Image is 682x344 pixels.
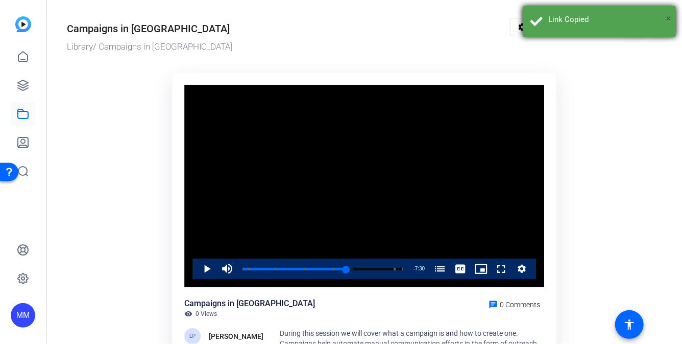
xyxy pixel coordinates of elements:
mat-icon: visibility [184,310,192,318]
div: Video Player [184,85,544,288]
mat-icon: accessibility [623,318,636,331]
div: [PERSON_NAME] [209,330,263,342]
button: Options [510,18,566,36]
button: Captions [450,259,471,279]
button: Play [197,259,217,279]
span: 0 Views [196,310,217,318]
span: - [413,266,415,271]
span: × [666,12,671,25]
div: Link Copied [548,14,668,26]
button: Close [666,11,671,26]
div: Progress Bar [242,268,403,270]
button: Fullscreen [491,259,511,279]
button: Chapters [430,259,450,279]
span: 0 Comments [500,301,540,309]
div: MM [11,303,35,328]
div: / Campaigns in [GEOGRAPHIC_DATA] [67,40,505,54]
button: Mute [217,259,237,279]
button: Picture-in-Picture [471,259,491,279]
a: Library [67,41,93,52]
div: Campaigns in [GEOGRAPHIC_DATA] [67,21,230,36]
mat-icon: settings [516,17,529,37]
span: 7:30 [415,266,425,271]
mat-icon: chat [489,300,498,309]
a: 0 Comments [484,297,544,310]
img: blue-gradient.svg [15,16,31,32]
div: Campaigns in [GEOGRAPHIC_DATA] [184,297,315,310]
